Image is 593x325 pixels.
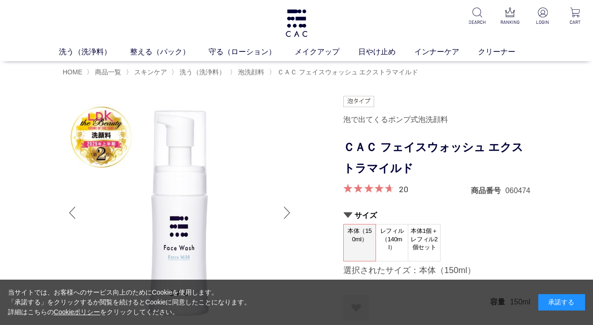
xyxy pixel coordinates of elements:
[343,265,530,276] div: 選択されたサイズ：本体（150ml）
[95,68,121,76] span: 商品一覧
[478,46,534,58] a: クリーナー
[171,68,228,77] li: 〉
[126,68,169,77] li: 〉
[59,46,130,58] a: 洗う（洗浄料）
[471,186,506,195] dt: 商品番号
[63,68,82,76] a: HOME
[358,46,414,58] a: 日やけ止め
[236,68,264,76] a: 泡洗顔料
[343,96,374,107] img: 泡タイプ
[564,7,586,26] a: CART
[532,7,553,26] a: LOGIN
[414,46,478,58] a: インナーケア
[344,224,376,251] span: 本体（150ml）
[278,194,296,231] div: Next slide
[238,68,264,76] span: 泡洗顔料
[343,112,530,128] div: 泡で出てくるポンプ式泡洗顔料
[93,68,121,76] a: 商品一覧
[269,68,421,77] li: 〉
[538,294,585,311] div: 承諾する
[230,68,267,77] li: 〉
[134,68,167,76] span: スキンケア
[132,68,167,76] a: スキンケア
[343,137,530,179] h1: ＣＡＣ フェイスウォッシュ エクストラマイルド
[87,68,123,77] li: 〉
[467,7,488,26] a: SEARCH
[408,224,440,254] span: 本体1個＋レフィル2個セット
[499,7,521,26] a: RANKING
[295,46,358,58] a: メイクアップ
[54,308,101,316] a: Cookieポリシー
[532,19,553,26] p: LOGIN
[275,68,419,76] a: ＣＡＣ フェイスウォッシュ エクストラマイルド
[180,68,225,76] span: 洗う（洗浄料）
[178,68,225,76] a: 洗う（洗浄料）
[467,19,488,26] p: SEARCH
[399,184,408,194] a: 20
[376,224,408,254] span: レフィル（140ml）
[277,68,419,76] span: ＣＡＣ フェイスウォッシュ エクストラマイルド
[63,194,81,231] div: Previous slide
[209,46,295,58] a: 守る（ローション）
[284,9,309,37] img: logo
[8,288,251,317] div: 当サイトでは、お客様へのサービス向上のためにCookieを使用します。 「承諾する」をクリックするか閲覧を続けるとCookieに同意したことになります。 詳細はこちらの をクリックしてください。
[506,186,530,195] dd: 060474
[564,19,586,26] p: CART
[130,46,209,58] a: 整える（パック）
[343,210,530,220] h2: サイズ
[499,19,521,26] p: RANKING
